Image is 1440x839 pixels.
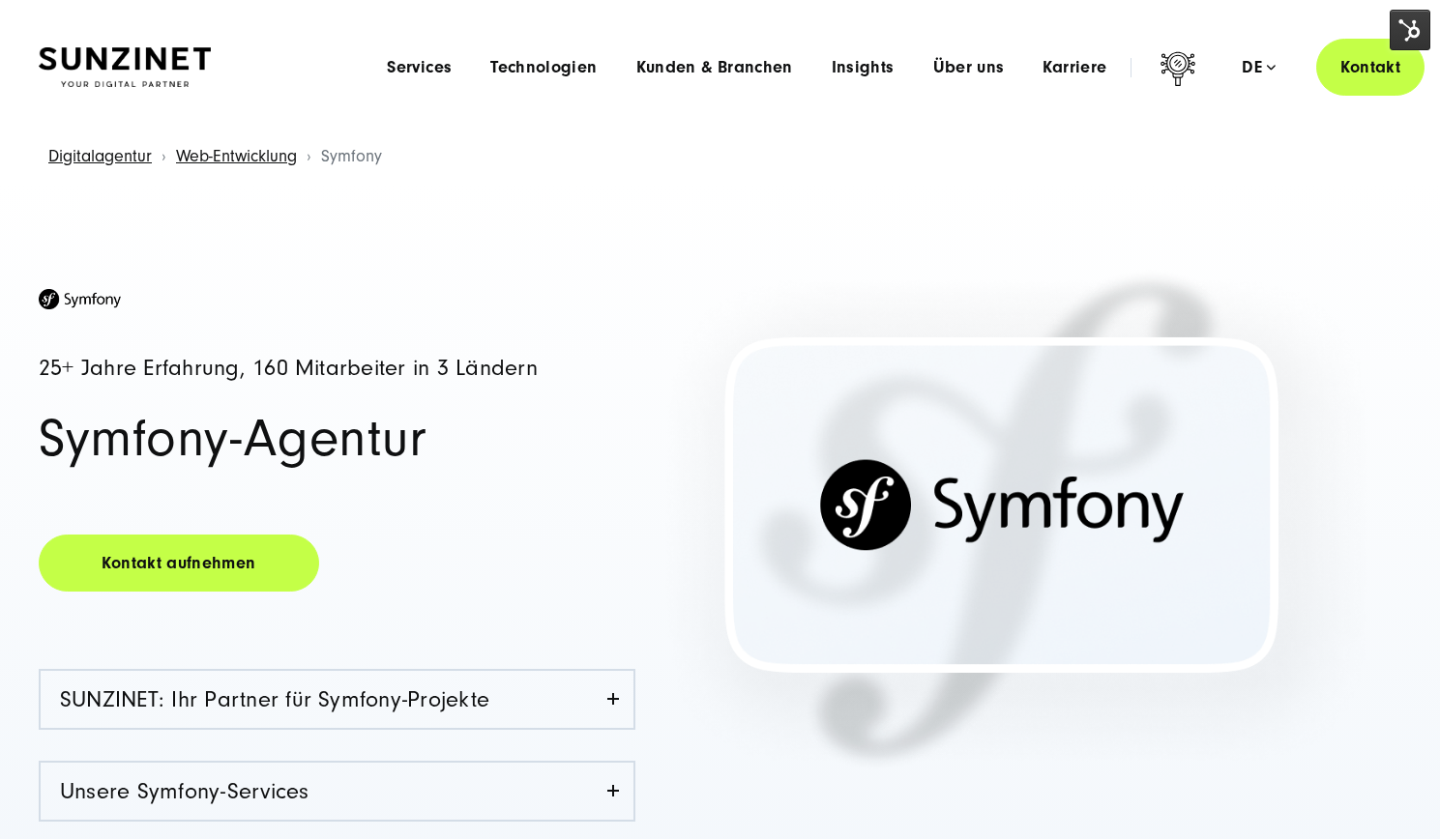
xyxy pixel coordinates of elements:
[1390,10,1430,50] img: HubSpot Tools Menu Toggle
[176,146,297,166] a: Web-Entwicklung
[490,58,597,77] a: Technologien
[41,671,633,728] a: SUNZINET: Ihr Partner für Symfony-Projekte
[1242,58,1276,77] div: de
[39,412,635,466] h1: Symfony-Agentur
[41,763,633,820] a: Unsere Symfony-Services
[39,47,211,88] img: SUNZINET Full Service Digital Agentur
[48,146,152,166] a: Digitalagentur
[1316,39,1425,96] a: Kontakt
[387,58,452,77] a: Services
[39,357,635,381] h4: 25+ Jahre Erfahrung, 160 Mitarbeiter in 3 Ländern
[658,267,1380,773] img: Symfony Agentur - Digitalagentur SUNZINET
[321,146,382,166] span: Symfony
[933,58,1005,77] a: Über uns
[39,535,319,592] a: Kontakt aufnehmen
[1043,58,1106,77] a: Karriere
[636,58,793,77] a: Kunden & Branchen
[39,289,121,309] img: Symfony - Digitalagentur für individual software entwicklung SUNZINET
[832,58,895,77] a: Insights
